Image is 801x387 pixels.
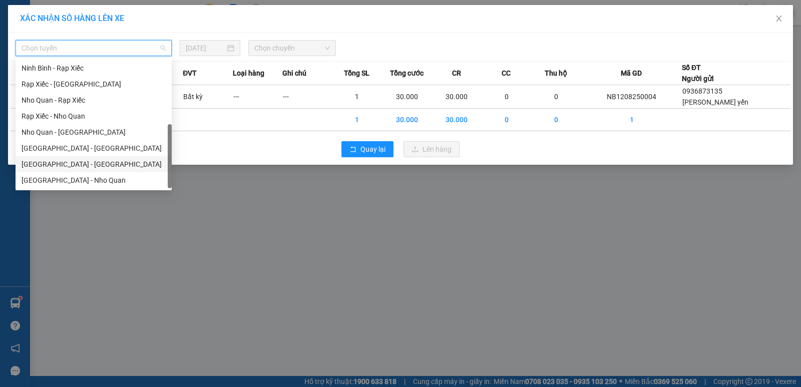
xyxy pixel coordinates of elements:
[22,41,166,56] span: Chọn tuyến
[682,62,714,84] div: Số ĐT Người gửi
[452,68,461,79] span: CR
[532,109,581,131] td: 0
[183,85,232,109] td: Bất kỳ
[254,41,330,56] span: Chọn chuyến
[482,109,531,131] td: 0
[94,52,188,64] b: Gửi khách hàng
[233,68,264,79] span: Loại hàng
[532,85,581,109] td: 0
[341,141,393,157] button: rollbackQuay lại
[404,141,460,157] button: uploadLên hàng
[13,13,63,63] img: logo.jpg
[16,156,172,172] div: Ninh Bình - Hà Nội
[16,172,172,188] div: Hà Nội - Nho Quan
[432,85,482,109] td: 30.000
[581,85,682,109] td: NB1208250004
[382,85,432,109] td: 30.000
[13,73,104,140] b: GỬI : Văn phòng [GEOGRAPHIC_DATA]
[621,68,642,79] span: Mã GD
[81,12,201,24] b: Duy Khang Limousine
[233,85,282,109] td: ---
[16,108,172,124] div: Rạp Xiếc - Nho Quan
[390,68,424,79] span: Tổng cước
[344,68,369,79] span: Tổng SL
[682,98,748,106] span: [PERSON_NAME] yến
[502,68,511,79] span: CC
[282,68,306,79] span: Ghi chú
[332,85,382,109] td: 1
[22,175,166,186] div: [GEOGRAPHIC_DATA] - Nho Quan
[775,15,783,23] span: close
[22,95,166,106] div: Nho Quan - Rạp Xiếc
[22,143,166,154] div: [GEOGRAPHIC_DATA] - [GEOGRAPHIC_DATA]
[482,85,531,109] td: 0
[109,73,174,95] h1: NB1208250004
[16,76,172,92] div: Rạp Xiếc - Ninh Bình
[22,127,166,138] div: Nho Quan - [GEOGRAPHIC_DATA]
[22,79,166,90] div: Rạp Xiếc - [GEOGRAPHIC_DATA]
[56,37,227,50] li: Hotline: 19003086
[382,109,432,131] td: 30.000
[432,109,482,131] td: 30.000
[16,60,172,76] div: Ninh Bình - Rạp Xiếc
[22,63,166,74] div: Ninh Bình - Rạp Xiếc
[282,85,332,109] td: ---
[545,68,567,79] span: Thu hộ
[332,109,382,131] td: 1
[682,87,722,95] span: 0936873135
[56,25,227,37] li: Số 2 [PERSON_NAME], [GEOGRAPHIC_DATA]
[765,5,793,33] button: Close
[20,14,124,23] span: XÁC NHẬN SỐ HÀNG LÊN XE
[16,124,172,140] div: Nho Quan - Hà Nội
[581,109,682,131] td: 1
[186,43,225,54] input: 12/08/2025
[22,159,166,170] div: [GEOGRAPHIC_DATA] - [GEOGRAPHIC_DATA]
[22,111,166,122] div: Rạp Xiếc - Nho Quan
[349,146,356,154] span: rollback
[16,140,172,156] div: Hà Nội - Ninh Bình
[360,144,385,155] span: Quay lại
[16,92,172,108] div: Nho Quan - Rạp Xiếc
[183,68,197,79] span: ĐVT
